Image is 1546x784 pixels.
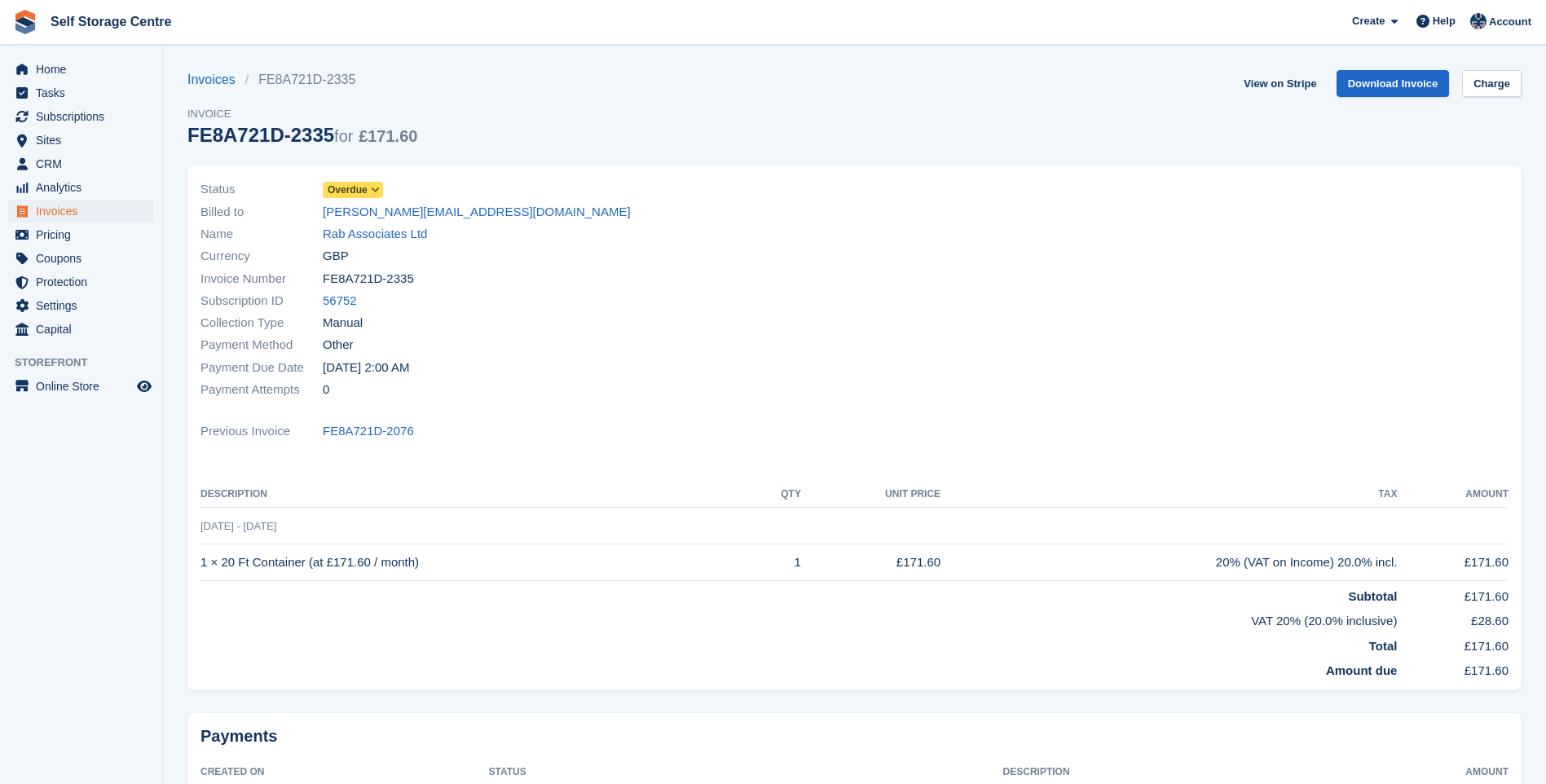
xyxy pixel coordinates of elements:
[200,359,323,377] span: Payment Due Date
[36,152,134,175] span: CRM
[36,129,134,152] span: Sites
[200,292,323,311] span: Subscription ID
[200,726,1509,747] h2: Payments
[323,247,349,266] span: GBP
[323,203,631,222] a: [PERSON_NAME][EMAIL_ADDRESS][DOMAIN_NAME]
[36,58,134,81] span: Home
[36,81,134,104] span: Tasks
[200,203,323,222] span: Billed to
[323,336,354,355] span: Other
[323,225,427,244] a: Rab Associates Ltd
[8,247,154,270] a: menu
[359,127,417,145] span: £171.60
[44,8,178,35] a: Self Storage Centre
[134,377,154,396] a: Preview store
[1369,639,1398,653] strong: Total
[36,176,134,199] span: Analytics
[1397,655,1509,680] td: £171.60
[36,105,134,128] span: Subscriptions
[36,200,134,222] span: Invoices
[200,180,323,199] span: Status
[323,292,357,311] a: 56752
[200,482,751,508] th: Description
[200,422,323,441] span: Previous Invoice
[200,606,1397,631] td: VAT 20% (20.0% inclusive)
[187,70,417,90] nav: breadcrumbs
[200,225,323,244] span: Name
[8,81,154,104] a: menu
[187,124,417,146] div: FE8A721D-2335
[323,180,383,199] a: Overdue
[1470,13,1487,29] img: Clair Cole
[200,544,751,581] td: 1 × 20 Ft Container (at £171.60 / month)
[200,314,323,333] span: Collection Type
[1397,606,1509,631] td: £28.60
[323,314,363,333] span: Manual
[1397,482,1509,508] th: Amount
[328,183,368,197] span: Overdue
[200,336,323,355] span: Payment Method
[751,544,801,581] td: 1
[1337,70,1450,97] a: Download Invoice
[1433,13,1456,29] span: Help
[8,58,154,81] a: menu
[940,553,1397,572] div: 20% (VAT on Income) 20.0% incl.
[940,482,1397,508] th: Tax
[8,105,154,128] a: menu
[801,544,940,581] td: £171.60
[36,271,134,293] span: Protection
[334,127,353,145] span: for
[8,200,154,222] a: menu
[8,318,154,341] a: menu
[36,318,134,341] span: Capital
[187,70,245,90] a: Invoices
[200,270,323,288] span: Invoice Number
[8,176,154,199] a: menu
[8,152,154,175] a: menu
[8,271,154,293] a: menu
[200,247,323,266] span: Currency
[36,375,134,398] span: Online Store
[751,482,801,508] th: QTY
[1397,580,1509,606] td: £171.60
[323,359,409,377] time: 2025-08-02 01:00:00 UTC
[1326,663,1398,677] strong: Amount due
[8,375,154,398] a: menu
[323,422,414,441] a: FE8A721D-2076
[8,129,154,152] a: menu
[8,223,154,246] a: menu
[1397,631,1509,656] td: £171.60
[1352,13,1385,29] span: Create
[36,223,134,246] span: Pricing
[323,381,329,399] span: 0
[15,355,162,371] span: Storefront
[8,294,154,317] a: menu
[1462,70,1522,97] a: Charge
[36,294,134,317] span: Settings
[323,270,414,288] span: FE8A721D-2335
[1489,14,1531,30] span: Account
[1237,70,1323,97] a: View on Stripe
[1397,544,1509,581] td: £171.60
[200,520,276,532] span: [DATE] - [DATE]
[801,482,940,508] th: Unit Price
[200,381,323,399] span: Payment Attempts
[36,247,134,270] span: Coupons
[13,10,37,34] img: stora-icon-8386f47178a22dfd0bd8f6a31ec36ba5ce8667c1dd55bd0f319d3a0aa187defe.svg
[1348,589,1397,603] strong: Subtotal
[187,106,417,122] span: Invoice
